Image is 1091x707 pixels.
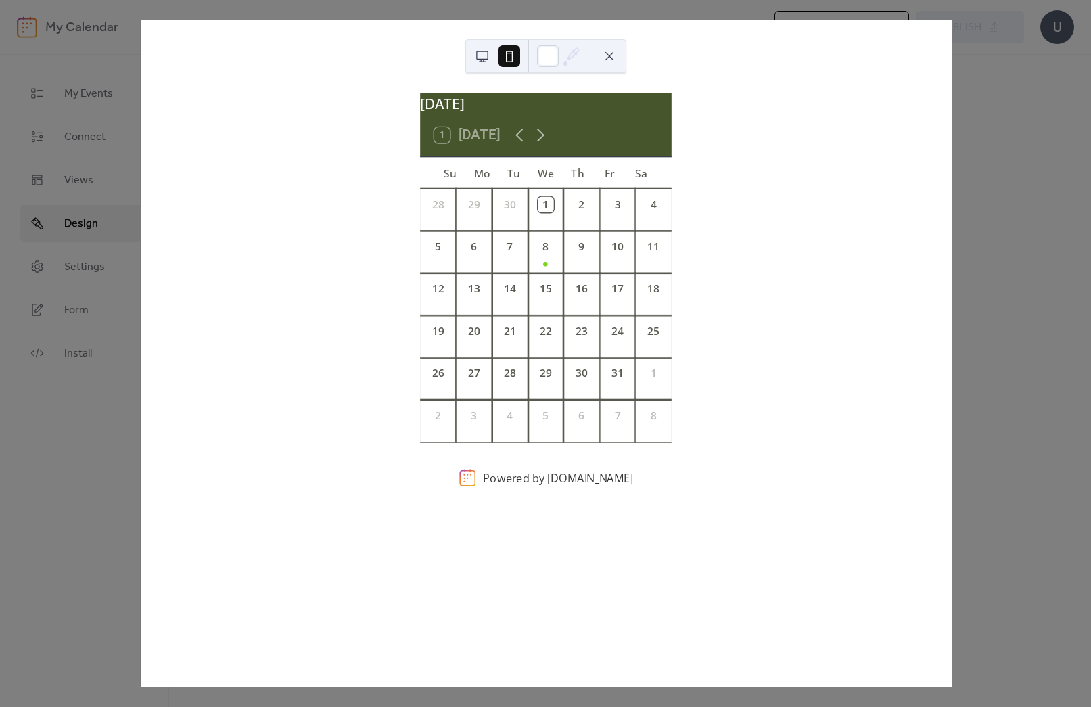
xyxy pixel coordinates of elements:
[547,470,633,485] a: [DOMAIN_NAME]
[626,157,657,189] div: Sa
[646,365,661,381] div: 1
[609,408,625,424] div: 7
[538,197,553,212] div: 1
[574,281,589,297] div: 16
[466,408,482,424] div: 3
[646,323,661,339] div: 25
[466,197,482,212] div: 29
[538,323,553,339] div: 22
[574,197,589,212] div: 2
[502,281,517,297] div: 14
[502,323,517,339] div: 21
[498,157,530,189] div: Tu
[466,323,482,339] div: 20
[430,365,446,381] div: 26
[646,408,661,424] div: 8
[646,281,661,297] div: 18
[466,239,482,254] div: 6
[430,408,446,424] div: 2
[502,239,517,254] div: 7
[483,470,633,485] div: Powered by
[466,365,482,381] div: 27
[502,197,517,212] div: 30
[466,281,482,297] div: 13
[609,197,625,212] div: 3
[609,239,625,254] div: 10
[430,197,446,212] div: 28
[434,157,466,189] div: Su
[538,408,553,424] div: 5
[609,323,625,339] div: 24
[538,239,553,254] div: 8
[574,408,589,424] div: 6
[420,93,672,114] div: [DATE]
[430,323,446,339] div: 19
[562,157,594,189] div: Th
[430,239,446,254] div: 5
[574,323,589,339] div: 23
[609,281,625,297] div: 17
[538,365,553,381] div: 29
[646,197,661,212] div: 4
[538,281,553,297] div: 15
[530,157,561,189] div: We
[466,157,498,189] div: Mo
[502,365,517,381] div: 28
[594,157,626,189] div: Fr
[574,239,589,254] div: 9
[502,408,517,424] div: 4
[646,239,661,254] div: 11
[574,365,589,381] div: 30
[430,281,446,297] div: 12
[609,365,625,381] div: 31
